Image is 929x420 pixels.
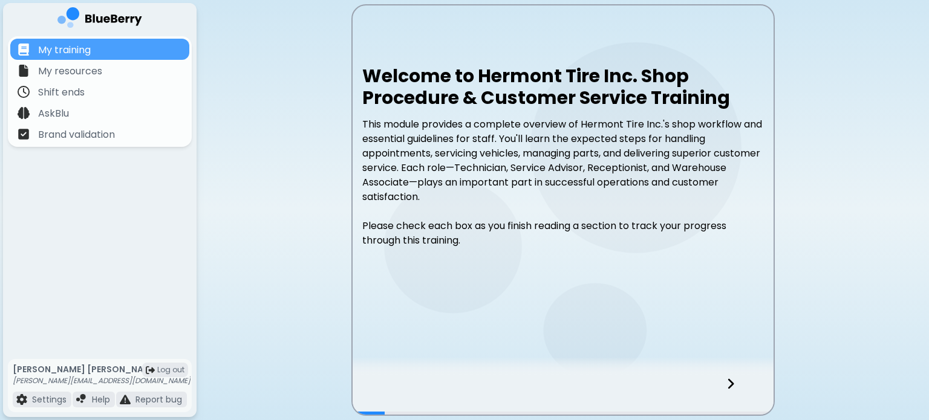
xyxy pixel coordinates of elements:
p: Shift ends [38,85,85,100]
p: [PERSON_NAME][EMAIL_ADDRESS][DOMAIN_NAME] [13,376,191,386]
p: My training [38,43,91,57]
p: Report bug [135,394,182,405]
p: My resources [38,64,102,79]
img: file icon [18,128,30,140]
img: file icon [76,394,87,405]
img: file icon [16,394,27,405]
p: [PERSON_NAME] [PERSON_NAME] [13,364,191,375]
img: company logo [57,7,142,32]
p: Help [92,394,110,405]
p: This module provides a complete overview of Hermont Tire Inc.'s shop workflow and essential guide... [362,117,764,248]
img: file icon [120,394,131,405]
p: Settings [32,394,67,405]
h2: Welcome to Hermont Tire Inc. Shop Procedure & Customer Service Training [362,65,764,109]
p: Brand validation [38,128,115,142]
p: AskBlu [38,106,69,121]
img: file icon [18,44,30,56]
img: file icon [18,65,30,77]
img: logout [146,366,155,375]
img: file icon [18,86,30,98]
img: file icon [18,107,30,119]
span: Log out [157,365,184,375]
